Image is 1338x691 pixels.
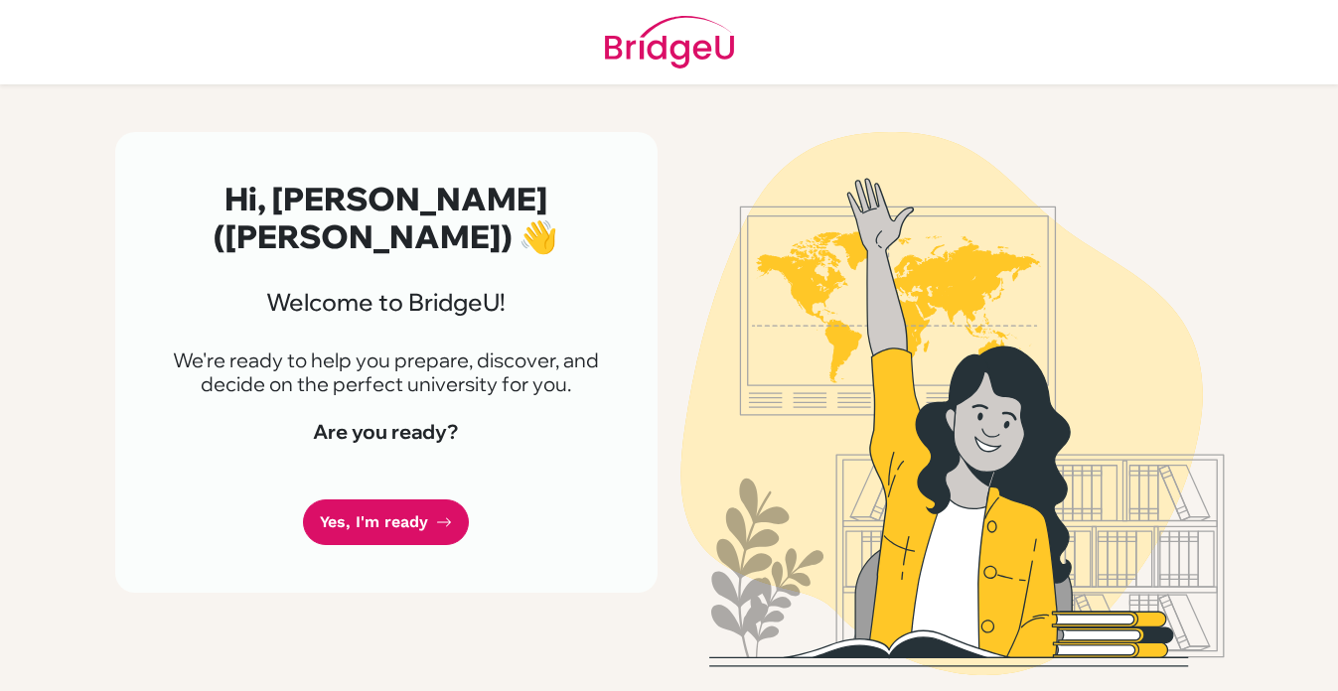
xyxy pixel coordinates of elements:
a: Yes, I'm ready [303,499,469,546]
h3: Welcome to BridgeU! [163,288,610,317]
h2: Hi, [PERSON_NAME] ([PERSON_NAME]) 👋 [163,180,610,256]
h4: Are you ready? [163,420,610,444]
p: We're ready to help you prepare, discover, and decide on the perfect university for you. [163,348,610,396]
